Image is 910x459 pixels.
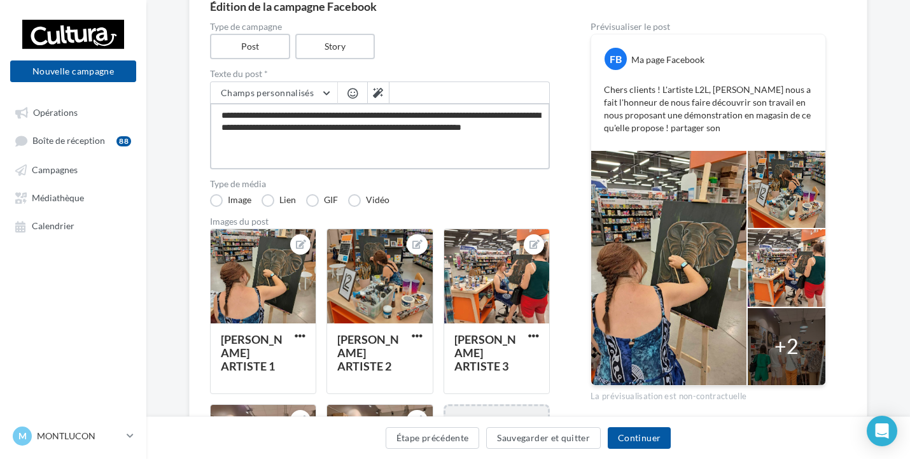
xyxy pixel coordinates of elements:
a: Boîte de réception88 [8,129,139,152]
button: Étape précédente [386,427,480,449]
p: Chers clients ! L'artiste L2L, [PERSON_NAME] nous a fait l'honneur de nous faire découvrir son tr... [604,83,813,134]
div: La prévisualisation est non-contractuelle [591,386,826,402]
div: Open Intercom Messenger [867,416,897,446]
span: Boîte de réception [32,136,105,146]
button: Nouvelle campagne [10,60,136,82]
label: Texte du post * [210,69,550,78]
a: Opérations [8,101,139,124]
div: +2 [774,332,799,361]
a: Médiathèque [8,186,139,209]
label: Lien [262,194,296,207]
label: Type de campagne [210,22,550,31]
span: Campagnes [32,164,78,175]
button: Champs personnalisés [211,82,337,104]
div: 88 [116,136,131,146]
label: Post [210,34,290,59]
a: M MONTLUCON [10,424,136,448]
span: Calendrier [32,221,74,232]
div: [PERSON_NAME] ARTISTE 2 [337,332,399,373]
a: Campagnes [8,158,139,181]
div: Images du post [210,217,550,226]
button: Continuer [608,427,671,449]
div: Prévisualiser le post [591,22,826,31]
span: Opérations [33,107,78,118]
button: Sauvegarder et quitter [486,427,601,449]
span: Médiathèque [32,192,84,203]
p: MONTLUCON [37,430,122,442]
span: M [18,430,27,442]
label: Type de média [210,180,550,188]
div: Édition de la campagne Facebook [210,1,846,12]
div: [PERSON_NAME] ARTISTE 1 [221,332,283,373]
label: GIF [306,194,338,207]
div: [PERSON_NAME] ARTISTE 3 [454,332,516,373]
div: FB [605,48,627,70]
label: Image [210,194,251,207]
div: Ma page Facebook [631,53,704,66]
label: Story [295,34,375,59]
span: Champs personnalisés [221,87,314,98]
a: Calendrier [8,214,139,237]
label: Vidéo [348,194,389,207]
